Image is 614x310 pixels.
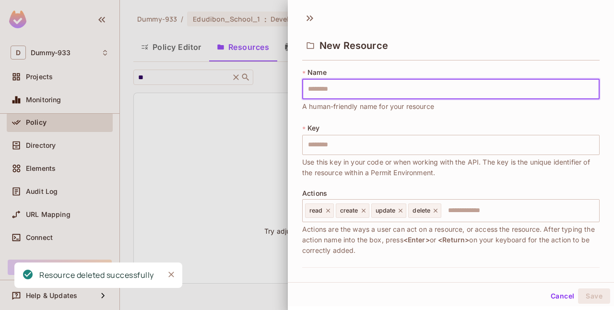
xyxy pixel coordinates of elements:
[307,69,327,76] span: Name
[302,157,600,178] span: Use this key in your code or when working with the API. The key is the unique identifier of the r...
[319,40,388,51] span: New Resource
[307,124,319,132] span: Key
[578,288,610,304] button: Save
[371,203,407,218] div: update
[547,288,578,304] button: Cancel
[336,203,369,218] div: create
[376,207,396,215] span: update
[164,267,178,282] button: Close
[438,236,469,244] span: <Return>
[340,207,358,215] span: create
[302,101,434,112] span: A human-friendly name for your resource
[309,207,323,215] span: read
[305,203,334,218] div: read
[403,236,430,244] span: <Enter>
[39,269,154,281] div: Resource deleted successfully
[302,224,600,256] span: Actions are the ways a user can act on a resource, or access the resource. After typing the actio...
[408,203,441,218] div: delete
[413,207,430,215] span: delete
[302,190,327,197] span: Actions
